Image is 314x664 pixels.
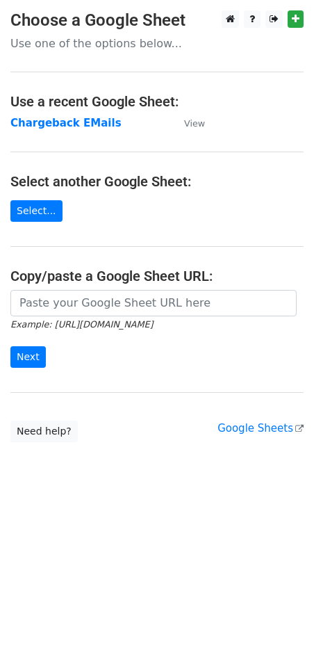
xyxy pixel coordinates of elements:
h4: Select another Google Sheet: [10,173,304,190]
a: Need help? [10,421,78,442]
a: Google Sheets [217,422,304,435]
h4: Copy/paste a Google Sheet URL: [10,268,304,284]
a: Chargeback EMails [10,117,122,129]
input: Paste your Google Sheet URL here [10,290,297,316]
h4: Use a recent Google Sheet: [10,93,304,110]
input: Next [10,346,46,368]
h3: Choose a Google Sheet [10,10,304,31]
small: View [184,118,205,129]
a: View [170,117,205,129]
a: Select... [10,200,63,222]
p: Use one of the options below... [10,36,304,51]
small: Example: [URL][DOMAIN_NAME] [10,319,153,330]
